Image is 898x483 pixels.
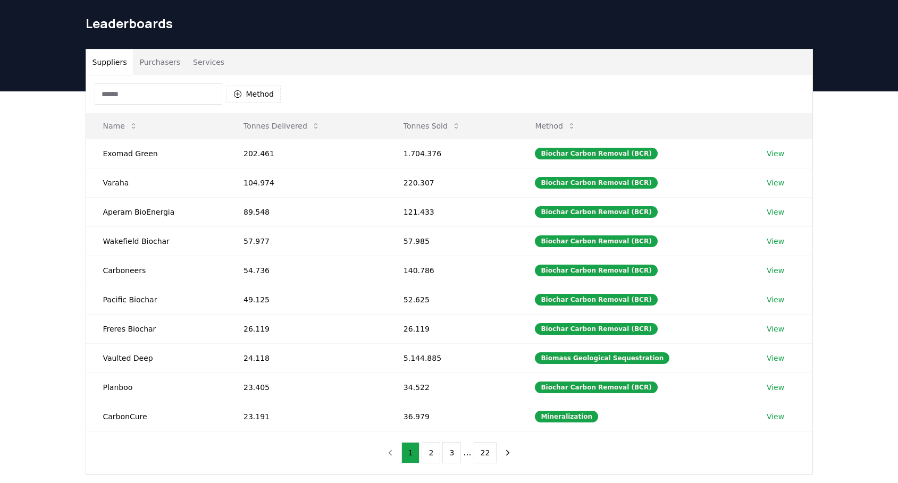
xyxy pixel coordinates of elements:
[767,265,784,276] a: View
[474,442,497,463] button: 22
[767,411,784,422] a: View
[235,115,329,137] button: Tonnes Delivered
[767,207,784,217] a: View
[387,314,518,343] td: 26.119
[387,285,518,314] td: 52.625
[133,49,187,75] button: Purchasers
[535,323,657,335] div: Biochar Carbon Removal (BCR)
[535,206,657,218] div: Biochar Carbon Removal (BCR)
[767,148,784,159] a: View
[86,139,226,168] td: Exomad Green
[86,314,226,343] td: Freres Biochar
[226,226,387,256] td: 57.977
[499,442,517,463] button: next page
[463,446,471,459] li: ...
[226,372,387,402] td: 23.405
[767,382,784,393] a: View
[187,49,231,75] button: Services
[86,197,226,226] td: Aperam BioEnergia
[535,294,657,306] div: Biochar Carbon Removal (BCR)
[535,235,657,247] div: Biochar Carbon Removal (BCR)
[226,168,387,197] td: 104.974
[86,372,226,402] td: Planboo
[535,352,669,364] div: Biomass Geological Sequestration
[535,411,598,422] div: Mineralization
[535,265,657,276] div: Biochar Carbon Removal (BCR)
[226,256,387,285] td: 54.736
[535,148,657,159] div: Biochar Carbon Removal (BCR)
[535,382,657,393] div: Biochar Carbon Removal (BCR)
[442,442,461,463] button: 3
[387,197,518,226] td: 121.433
[95,115,146,137] button: Name
[387,168,518,197] td: 220.307
[86,402,226,431] td: CarbonCure
[535,177,657,189] div: Biochar Carbon Removal (BCR)
[387,226,518,256] td: 57.985
[86,15,813,32] h1: Leaderboards
[767,324,784,334] a: View
[395,115,469,137] button: Tonnes Sold
[387,256,518,285] td: 140.786
[86,226,226,256] td: Wakefield Biochar
[226,285,387,314] td: 49.125
[226,343,387,372] td: 24.118
[86,285,226,314] td: Pacific Biochar
[767,353,784,363] a: View
[387,343,518,372] td: 5.144.885
[767,177,784,188] a: View
[767,294,784,305] a: View
[387,402,518,431] td: 36.979
[767,236,784,247] a: View
[422,442,440,463] button: 2
[86,49,133,75] button: Suppliers
[226,86,281,103] button: Method
[401,442,420,463] button: 1
[387,372,518,402] td: 34.522
[86,343,226,372] td: Vaulted Deep
[226,139,387,168] td: 202.461
[226,197,387,226] td: 89.548
[226,402,387,431] td: 23.191
[387,139,518,168] td: 1.704.376
[526,115,584,137] button: Method
[86,256,226,285] td: Carboneers
[86,168,226,197] td: Varaha
[226,314,387,343] td: 26.119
